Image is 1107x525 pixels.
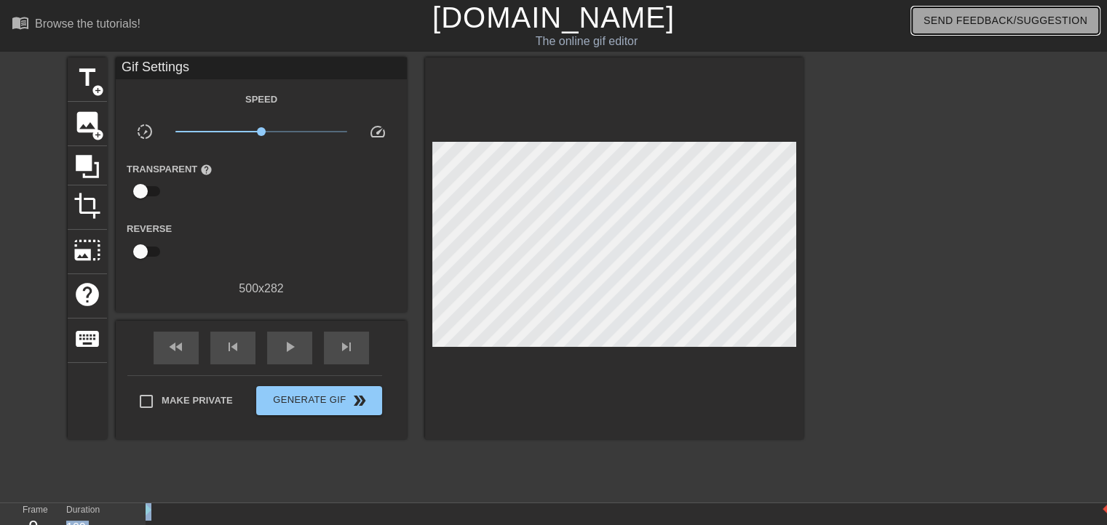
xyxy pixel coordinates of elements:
span: skip_next [338,338,355,356]
span: Generate Gif [262,392,376,409]
div: Browse the tutorials! [35,17,140,30]
label: Duration [66,506,100,515]
span: speed [369,123,386,140]
label: Speed [245,92,277,107]
div: The online gif editor [376,33,797,50]
span: skip_previous [224,338,242,356]
span: menu_book [12,14,29,31]
span: slow_motion_video [136,123,154,140]
button: Send Feedback/Suggestion [912,7,1099,34]
a: Browse the tutorials! [12,14,140,36]
span: help [200,164,213,176]
label: Reverse [127,222,172,236]
button: Generate Gif [256,386,382,415]
a: [DOMAIN_NAME] [432,1,675,33]
span: add_circle [92,129,104,141]
span: image [74,108,101,136]
span: Make Private [162,393,233,408]
div: Gif Settings [116,57,407,79]
label: Transparent [127,162,213,177]
span: help [74,281,101,308]
div: 500 x 282 [116,280,407,297]
span: double_arrow [351,392,368,409]
span: crop [74,192,101,220]
span: keyboard [74,325,101,353]
span: add_circle [92,84,104,97]
span: fast_rewind [167,338,185,356]
span: play_arrow [281,338,298,356]
span: title [74,64,101,92]
span: photo_size_select_large [74,236,101,264]
span: Send Feedback/Suggestion [924,12,1087,30]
